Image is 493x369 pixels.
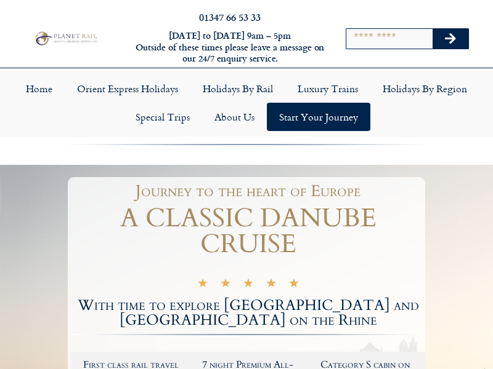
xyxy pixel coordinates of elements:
[202,103,267,131] a: About Us
[267,103,370,131] a: Start your Journey
[197,279,208,291] i: ★
[370,74,479,103] a: Holidays by Region
[199,10,261,24] a: 01347 66 53 33
[433,29,468,49] button: Search
[71,298,425,328] h2: With time to explore [GEOGRAPHIC_DATA] and [GEOGRAPHIC_DATA] on the Rhine
[220,279,231,291] i: ★
[14,74,65,103] a: Home
[33,30,99,46] img: Planet Rail Train Holidays Logo
[190,74,285,103] a: Holidays by Rail
[288,279,299,291] i: ★
[197,277,299,291] div: 5/5
[243,279,254,291] i: ★
[6,74,487,131] nav: Menu
[123,103,202,131] a: Special Trips
[77,183,419,199] h1: Journey to the heart of Europe
[285,74,370,103] a: Luxury Trains
[71,205,425,257] h1: A CLASSIC DANUBE CRUISE
[65,74,190,103] a: Orient Express Holidays
[134,30,325,65] h6: [DATE] to [DATE] 9am – 5pm Outside of these times please leave a message on our 24/7 enquiry serv...
[266,279,277,291] i: ★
